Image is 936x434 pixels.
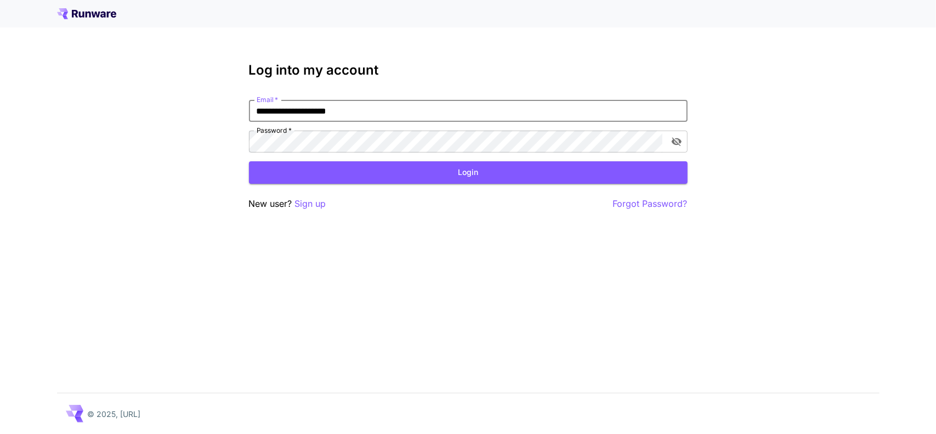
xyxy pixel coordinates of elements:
[249,161,688,184] button: Login
[613,197,688,211] button: Forgot Password?
[667,132,687,151] button: toggle password visibility
[295,197,326,211] button: Sign up
[249,197,326,211] p: New user?
[257,126,292,135] label: Password
[88,408,141,420] p: © 2025, [URL]
[249,63,688,78] h3: Log into my account
[257,95,278,104] label: Email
